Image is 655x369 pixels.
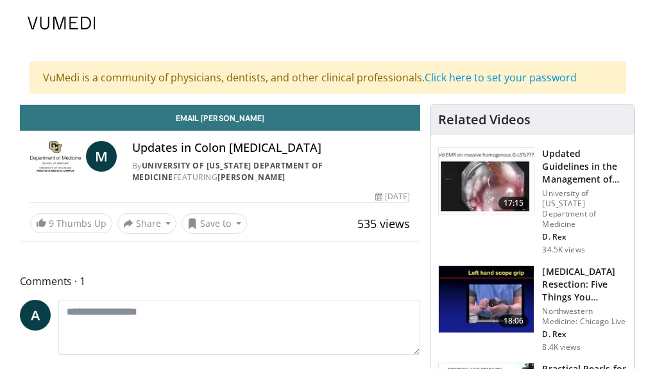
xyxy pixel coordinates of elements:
span: 9 [49,217,54,229]
button: Share [117,213,177,234]
p: Douglas Rex [542,329,627,340]
p: University of [US_STATE] Department of Medicine [542,188,627,229]
a: 17:15 Updated Guidelines in the Management of Large Colon Polyps: Inspecti… University of [US_STA... [438,147,627,255]
a: [PERSON_NAME] [217,172,285,183]
h4: Updates in Colon [MEDICAL_DATA] [132,141,411,155]
span: Comments 1 [20,273,421,290]
p: Douglas Rex [542,232,627,242]
p: Northwestern Medicine: Chicago Live [542,306,627,327]
div: By FEATURING [132,160,411,183]
span: 17:15 [498,197,529,209]
div: VuMedi is a community of physicians, dentists, and other clinical professionals. [30,61,626,94]
h3: [MEDICAL_DATA] Resection: Five Things You Probably Are Not Doing but Should [542,265,627,304]
a: 9 Thumbs Up [30,213,112,233]
img: VuMedi Logo [28,17,96,29]
span: 535 views [357,216,410,231]
img: 264924ef-8041-41fd-95c4-78b943f1e5b5.150x105_q85_crop-smart_upscale.jpg [439,266,534,332]
a: 18:06 [MEDICAL_DATA] Resection: Five Things You Probably Are Not Doing but Should Northwestern Me... [438,265,627,352]
a: M [86,141,117,172]
img: dfcfcb0d-b871-4e1a-9f0c-9f64970f7dd8.150x105_q85_crop-smart_upscale.jpg [439,148,534,215]
a: Email [PERSON_NAME] [20,105,421,131]
p: 8.4K views [542,342,580,352]
span: 18:06 [498,315,529,327]
button: Save to [182,213,247,234]
a: A [20,300,51,331]
a: Click here to set your password [425,70,577,85]
div: [DATE] [375,191,410,202]
a: University of [US_STATE] Department of Medicine [132,160,323,183]
p: 34.5K views [542,245,584,255]
img: University of Colorado Department of Medicine [30,141,81,172]
h4: Related Videos [438,112,531,127]
h3: Updated Guidelines in the Management of Large Colon Polyps: Inspection to Resection [542,147,627,186]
